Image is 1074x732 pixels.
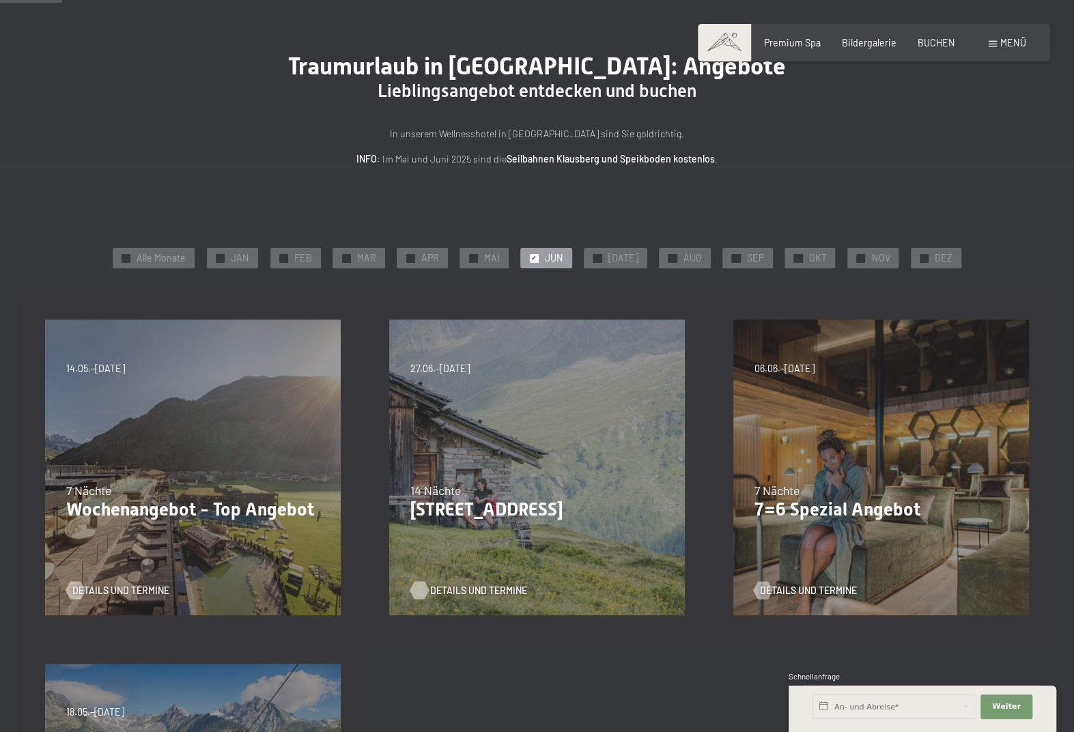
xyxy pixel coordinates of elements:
strong: Seilbahnen Klausberg und Speikboden kostenlos [507,153,715,165]
span: ✓ [670,254,675,262]
span: Schnellanfrage [789,672,840,681]
p: [STREET_ADDRESS] [410,499,664,521]
span: JUN [544,251,563,265]
span: APR [421,251,439,265]
span: ✓ [795,254,801,262]
span: JAN [231,251,249,265]
span: Weiter [992,701,1021,712]
span: NOV [871,251,890,265]
span: ✓ [595,254,600,262]
span: 14.05.–[DATE] [66,362,125,376]
p: In unserem Wellnesshotel in [GEOGRAPHIC_DATA] sind Sie goldrichtig. [237,126,838,142]
p: : Im Mai und Juni 2025 sind die . [237,152,838,167]
span: Lieblingsangebot entdecken und buchen [378,81,696,101]
span: SEP [746,251,763,265]
span: 14 Nächte [410,483,461,498]
span: ✓ [408,254,413,262]
span: ✓ [343,254,349,262]
span: FEB [294,251,312,265]
span: Details und Termine [72,584,169,597]
a: Details und Termine [754,584,857,597]
span: DEZ [935,251,952,265]
span: ✓ [922,254,927,262]
span: Details und Termine [760,584,857,597]
span: Traumurlaub in [GEOGRAPHIC_DATA]: Angebote [288,52,786,80]
span: 7 Nächte [754,483,799,498]
span: AUG [683,251,701,265]
a: Premium Spa [764,37,821,48]
button: Weiter [980,694,1032,719]
span: ✓ [123,254,128,262]
span: ✓ [531,254,537,262]
span: 7 Nächte [66,483,111,498]
span: MAI [484,251,500,265]
span: OKT [808,251,826,265]
span: 27.06.–[DATE] [410,362,470,376]
span: Details und Termine [429,584,526,597]
span: Menü [1000,37,1026,48]
a: Bildergalerie [842,37,896,48]
a: Details und Termine [410,584,513,597]
p: Wochenangebot - Top Angebot [66,499,320,521]
span: MAR [357,251,376,265]
span: ✓ [281,254,286,262]
a: Details und Termine [66,584,169,597]
span: ✓ [858,254,864,262]
span: 18.05.–[DATE] [66,705,124,719]
span: 06.06.–[DATE] [754,362,814,376]
span: [DATE] [608,251,638,265]
span: ✓ [733,254,739,262]
a: BUCHEN [918,37,955,48]
span: Alle Monate [137,251,186,265]
strong: INFO [356,153,377,165]
span: ✓ [217,254,223,262]
span: ✓ [470,254,476,262]
p: 7=6 Spezial Angebot [754,499,1008,521]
